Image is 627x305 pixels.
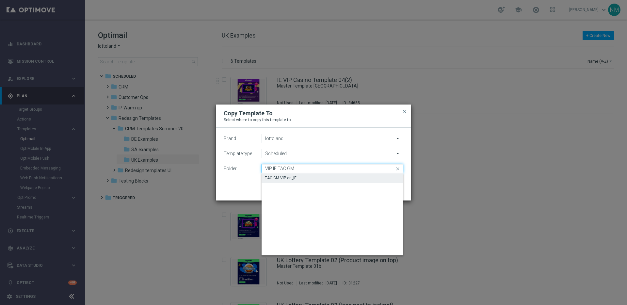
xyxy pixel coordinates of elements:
label: Folder [224,166,237,171]
i: arrow_drop_down [395,149,401,158]
label: Brand [224,136,236,141]
p: Select where to copy this template to [224,117,403,122]
div: Press SPACE to select this row. [262,173,403,183]
div: TAC GM VIP en_IE. [265,175,297,181]
i: arrow_drop_down [395,134,401,143]
input: Quick find [262,164,403,173]
i: close [395,164,401,173]
h2: Copy Template To [224,109,273,117]
label: Template type [224,151,252,156]
span: close [402,109,407,114]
